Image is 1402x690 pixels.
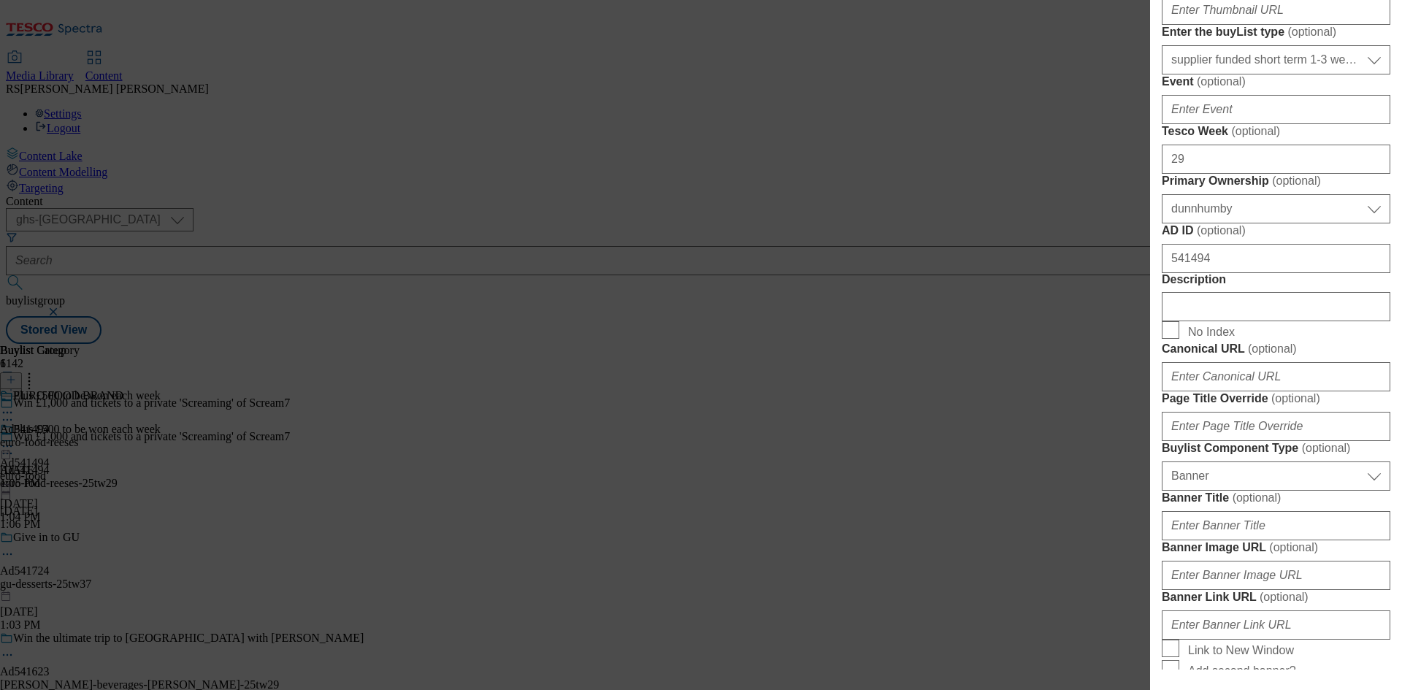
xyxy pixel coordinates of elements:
[1162,244,1390,273] input: Enter AD ID
[1188,326,1235,339] span: No Index
[1162,25,1390,39] label: Enter the buyList type
[1162,74,1390,89] label: Event
[1162,273,1390,286] label: Description
[1162,145,1390,174] input: Enter Tesco Week
[1302,442,1351,454] span: ( optional )
[1162,441,1390,456] label: Buylist Component Type
[1162,412,1390,441] input: Enter Page Title Override
[1162,590,1390,605] label: Banner Link URL
[1162,610,1390,640] input: Enter Banner Link URL
[1248,342,1297,355] span: ( optional )
[1233,491,1282,504] span: ( optional )
[1271,392,1320,405] span: ( optional )
[1162,174,1390,188] label: Primary Ownership
[1162,292,1390,321] input: Enter Description
[1162,362,1390,391] input: Enter Canonical URL
[1162,540,1390,555] label: Banner Image URL
[1162,391,1390,406] label: Page Title Override
[1188,664,1296,678] span: Add second banner?
[1260,591,1309,603] span: ( optional )
[1197,75,1246,88] span: ( optional )
[1162,491,1390,505] label: Banner Title
[1272,175,1321,187] span: ( optional )
[1162,124,1390,139] label: Tesco Week
[1162,223,1390,238] label: AD ID
[1162,561,1390,590] input: Enter Banner Image URL
[1188,644,1294,657] span: Link to New Window
[1162,342,1390,356] label: Canonical URL
[1162,511,1390,540] input: Enter Banner Title
[1231,125,1280,137] span: ( optional )
[1269,541,1318,553] span: ( optional )
[1197,224,1246,237] span: ( optional )
[1287,26,1336,38] span: ( optional )
[1162,95,1390,124] input: Enter Event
